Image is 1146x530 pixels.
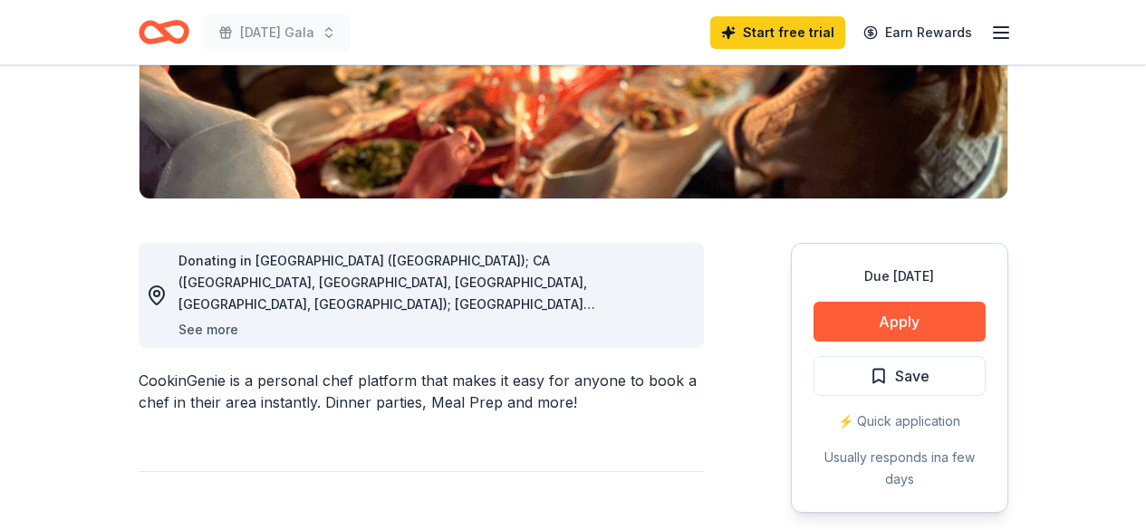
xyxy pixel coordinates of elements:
a: Earn Rewards [852,16,983,49]
span: Save [895,364,929,388]
div: CookinGenie is a personal chef platform that makes it easy for anyone to book a chef in their are... [139,370,704,413]
div: ⚡️ Quick application [814,410,986,432]
button: Apply [814,302,986,342]
div: Due [DATE] [814,265,986,287]
div: Usually responds in a few days [814,447,986,490]
a: Start free trial [710,16,845,49]
button: Save [814,356,986,396]
button: [DATE] Gala [204,14,351,51]
span: [DATE] Gala [240,22,314,43]
button: See more [178,319,238,341]
a: Home [139,11,189,53]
